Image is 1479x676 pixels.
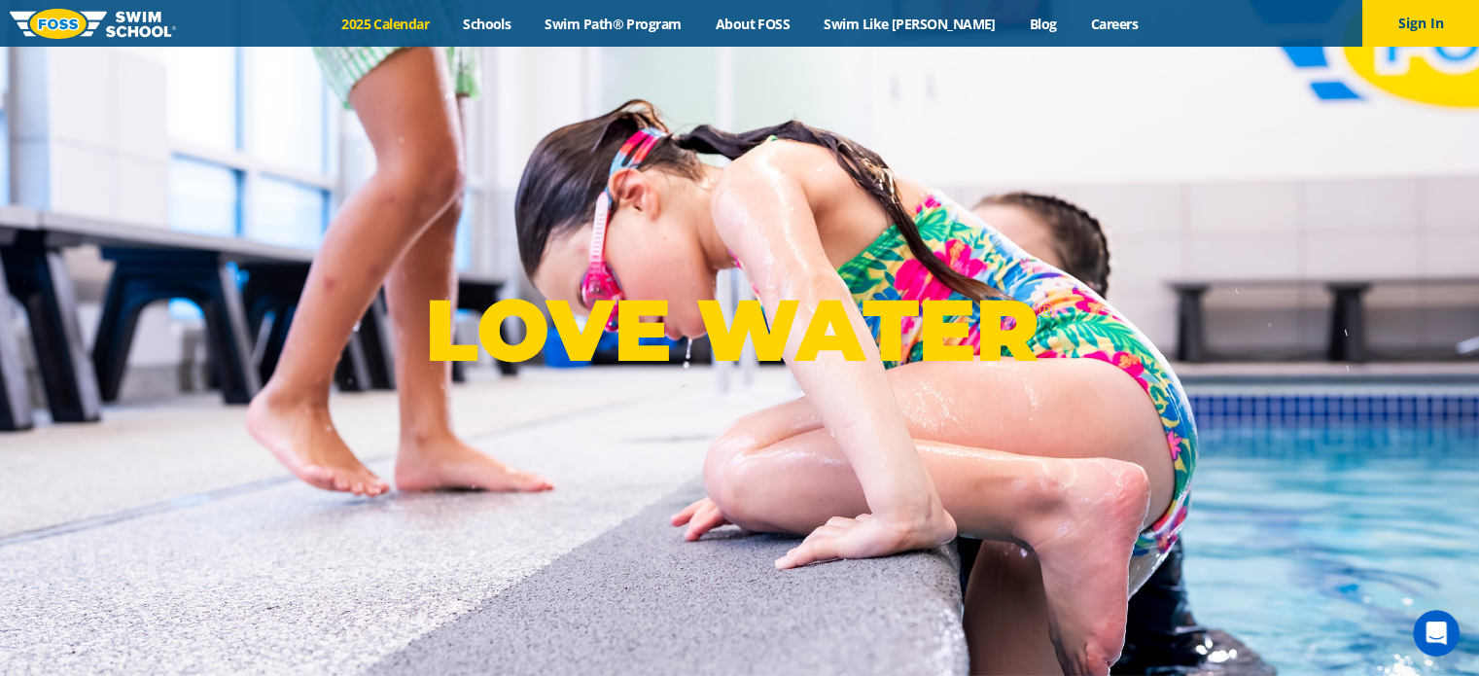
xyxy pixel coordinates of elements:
a: Careers [1074,15,1154,33]
img: FOSS Swim School Logo [10,9,176,39]
a: About FOSS [698,15,807,33]
p: LOVE WATER [425,278,1054,382]
iframe: Intercom live chat [1413,610,1460,657]
a: Schools [446,15,528,33]
a: 2025 Calendar [325,15,446,33]
a: Blog [1012,15,1074,33]
a: Swim Path® Program [528,15,698,33]
sup: ® [1039,298,1054,322]
a: Swim Like [PERSON_NAME] [807,15,1013,33]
